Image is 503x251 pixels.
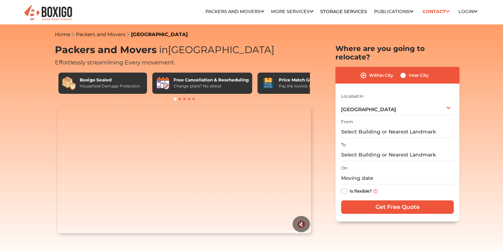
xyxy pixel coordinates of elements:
label: From [341,119,353,125]
div: Boxigo Sealed [80,77,140,83]
a: Home [55,31,70,38]
div: Price Match Guarantee [279,77,333,83]
a: Publications [374,9,413,14]
label: Located in [341,93,363,99]
img: Free Cancellation & Rescheduling [156,76,170,90]
h1: Packers and Movers [55,44,313,56]
div: Change plans? No stress! [174,83,249,89]
span: Effortlessly streamlining Every movement. [55,59,175,66]
span: [GEOGRAPHIC_DATA] [157,44,275,56]
img: Boxigo [23,4,73,22]
div: Household Damage Protection [80,83,140,89]
label: Is flexible? [350,187,372,194]
a: [GEOGRAPHIC_DATA] [131,31,188,38]
img: info [373,189,378,193]
div: Pay the lowest. Guaranteed! [279,83,333,89]
a: Storage Services [320,9,367,14]
div: Free Cancellation & Rescheduling [174,77,249,83]
a: Contact [420,6,452,17]
a: More services [271,9,313,14]
input: Moving date [341,172,454,184]
label: On [341,165,347,171]
input: Select Building or Nearest Landmark [341,126,454,138]
label: To [341,142,346,148]
a: Login [458,9,477,14]
video: Your browser does not support the video tag. [57,107,311,234]
img: Price Match Guarantee [261,76,275,90]
label: Inter City [409,71,429,80]
span: in [159,44,168,56]
img: Boxigo Sealed [62,76,76,90]
a: Packers and Movers [76,31,125,38]
button: 🔇 [293,216,310,232]
a: Packers and Movers [205,9,264,14]
input: Select Building or Nearest Landmark [341,149,454,161]
span: [GEOGRAPHIC_DATA] [341,106,396,113]
h2: Where are you going to relocate? [335,44,459,61]
label: Within City [369,71,393,80]
input: Get Free Quote [341,200,454,214]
